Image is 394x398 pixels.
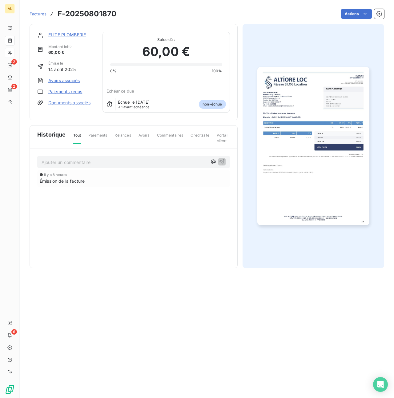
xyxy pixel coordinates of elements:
[5,4,15,14] div: AL
[11,59,17,65] span: 2
[191,133,209,143] span: Creditsafe
[40,178,85,184] span: Émission de la facture
[11,84,17,89] span: 2
[73,133,81,144] span: Tout
[118,105,150,109] span: avant échéance
[139,133,150,143] span: Avoirs
[107,89,135,94] span: Échéance due
[212,68,222,74] span: 100%
[48,50,74,56] span: 60,00 €
[373,377,388,392] div: Open Intercom Messenger
[48,44,74,50] span: Montant initial
[30,11,46,17] a: Factures
[199,100,226,109] span: non-échue
[11,329,17,335] span: 6
[341,9,372,19] button: Actions
[157,133,183,143] span: Commentaires
[5,60,14,70] a: 2
[5,85,14,95] a: 2
[48,32,86,37] a: ELITE PLOMBERIE
[58,8,116,19] h3: F-20250801870
[44,173,67,177] span: il y a 8 heures
[118,105,123,109] span: J-5
[37,130,66,139] span: Historique
[88,133,107,143] span: Paiements
[5,384,15,394] img: Logo LeanPay
[142,42,190,61] span: 60,00 €
[48,78,80,84] a: Avoirs associés
[48,61,76,66] span: Émise le
[110,37,222,42] span: Solde dû :
[48,100,90,106] a: Documents associés
[48,89,82,95] a: Paiements reçus
[217,133,230,149] span: Portail client
[110,68,116,74] span: 0%
[257,67,369,225] img: invoice_thumbnail
[115,133,131,143] span: Relances
[48,66,76,73] span: 14 août 2025
[30,11,46,16] span: Factures
[118,100,150,105] span: Échue le [DATE]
